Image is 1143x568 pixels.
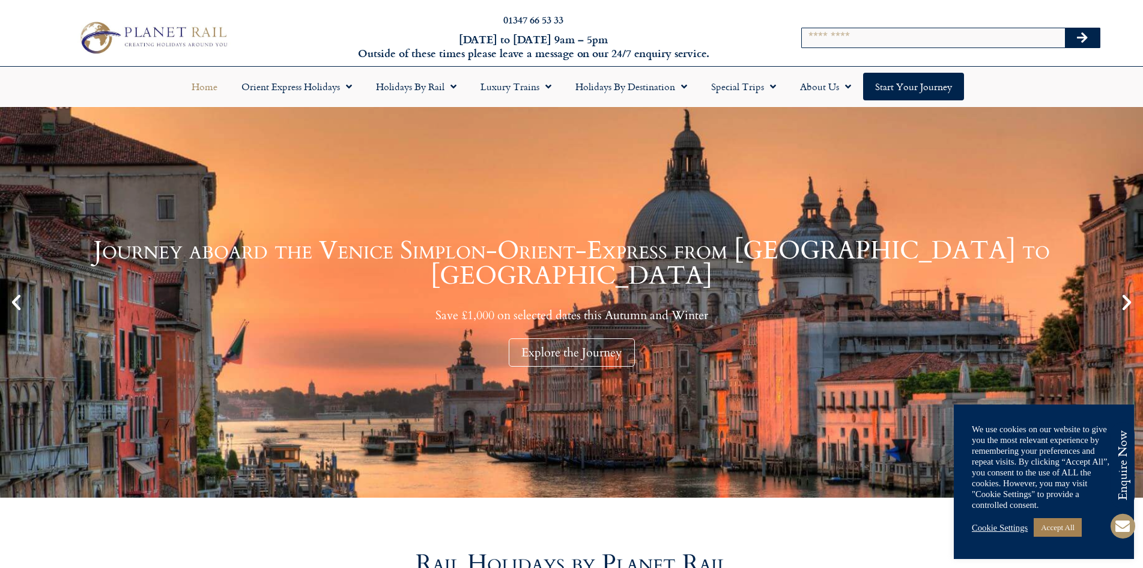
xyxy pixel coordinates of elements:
[364,73,468,100] a: Holidays by Rail
[503,13,563,26] a: 01347 66 53 33
[74,18,231,56] img: Planet Rail Train Holidays Logo
[1034,518,1082,537] a: Accept All
[6,292,26,313] div: Previous slide
[6,73,1137,100] nav: Menu
[1065,28,1100,47] button: Search
[863,73,964,100] a: Start your Journey
[30,308,1113,323] p: Save £1,000 on selected dates this Autumn and Winter
[972,424,1116,510] div: We use cookies on our website to give you the most relevant experience by remembering your prefer...
[30,238,1113,289] h1: Journey aboard the Venice Simplon-Orient-Express from [GEOGRAPHIC_DATA] to [GEOGRAPHIC_DATA]
[308,32,759,61] h6: [DATE] to [DATE] 9am – 5pm Outside of these times please leave a message on our 24/7 enquiry serv...
[788,73,863,100] a: About Us
[972,522,1028,533] a: Cookie Settings
[468,73,563,100] a: Luxury Trains
[180,73,229,100] a: Home
[563,73,699,100] a: Holidays by Destination
[699,73,788,100] a: Special Trips
[509,338,635,367] div: Explore the Journey
[229,73,364,100] a: Orient Express Holidays
[1117,292,1137,313] div: Next slide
